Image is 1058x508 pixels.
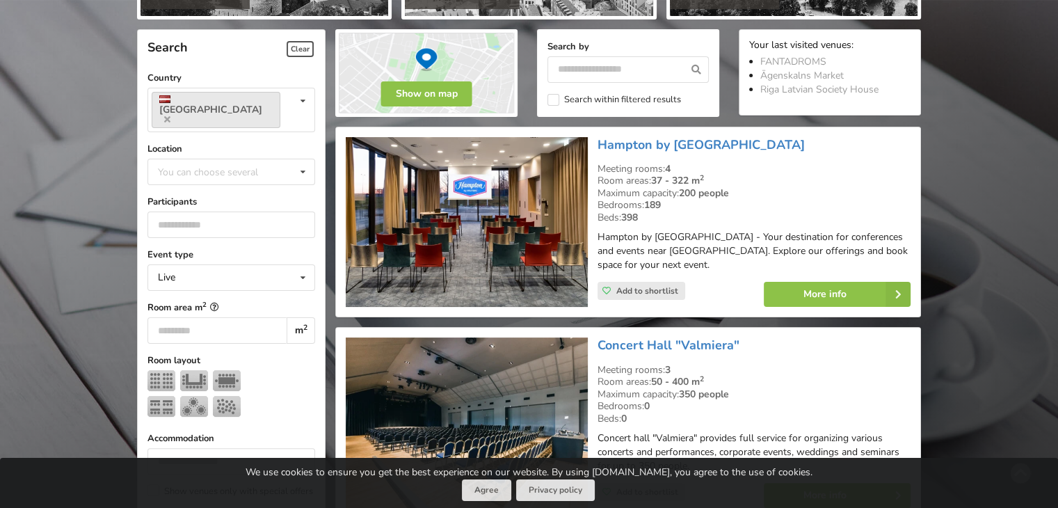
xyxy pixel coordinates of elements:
[381,81,472,106] button: Show on map
[516,479,595,501] a: Privacy policy
[651,174,704,187] strong: 37 - 322 m
[598,431,911,473] p: Concert hall "Valmiera" provides full service for organizing various concerts and performances, c...
[346,338,587,508] img: Conference centre | Valmiera | Concert Hall "Valmiera"
[213,396,241,417] img: Reception
[598,364,911,376] div: Meeting rooms:
[598,163,911,175] div: Meeting rooms:
[764,282,911,307] a: More info
[679,388,729,401] strong: 350 people
[147,71,315,85] label: Country
[152,92,280,128] a: [GEOGRAPHIC_DATA]
[346,137,587,308] img: Hotel | Marupe Municipality | Hampton by Hilton Riga Airport
[760,69,844,82] a: Āgenskalns Market
[598,212,911,224] div: Beds:
[598,388,911,401] div: Maximum capacity:
[598,376,911,388] div: Room areas:
[147,195,315,209] label: Participants
[616,285,678,296] span: Add to shortlist
[147,370,175,391] img: Theater
[749,40,911,53] div: Your last visited venues:
[651,375,704,388] strong: 50 - 400 m
[760,83,879,96] a: Riga Latvian Society House
[644,399,650,413] strong: 0
[665,363,671,376] strong: 3
[287,317,315,344] div: m
[213,370,241,391] img: Boardroom
[462,479,511,501] button: Agree
[679,186,729,200] strong: 200 people
[147,142,315,156] label: Location
[598,230,911,272] p: Hampton by [GEOGRAPHIC_DATA] - Your destination for conferences and events near [GEOGRAPHIC_DATA]...
[154,164,289,180] div: You can choose several
[700,173,704,183] sup: 2
[335,29,518,117] img: Show on map
[180,396,208,417] img: Banquet
[644,198,661,212] strong: 189
[547,40,709,54] label: Search by
[621,211,638,224] strong: 398
[303,322,307,333] sup: 2
[598,400,911,413] div: Bedrooms:
[598,199,911,212] div: Bedrooms:
[665,162,671,175] strong: 4
[598,136,805,153] a: Hampton by [GEOGRAPHIC_DATA]
[147,301,315,315] label: Room area m
[760,55,826,68] a: FANTADROMS
[287,41,314,57] span: Clear
[598,413,911,425] div: Beds:
[158,273,175,283] div: Live
[547,94,681,106] label: Search within filtered results
[147,248,315,262] label: Event type
[180,370,208,391] img: U-shape
[147,354,315,367] label: Room layout
[202,300,207,309] sup: 2
[598,337,739,354] a: Concert Hall "Valmiera"
[147,39,188,56] span: Search
[598,175,911,187] div: Room areas:
[147,396,175,417] img: Classroom
[621,412,627,425] strong: 0
[598,187,911,200] div: Maximum capacity:
[147,431,315,445] label: Accommodation
[700,374,704,384] sup: 2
